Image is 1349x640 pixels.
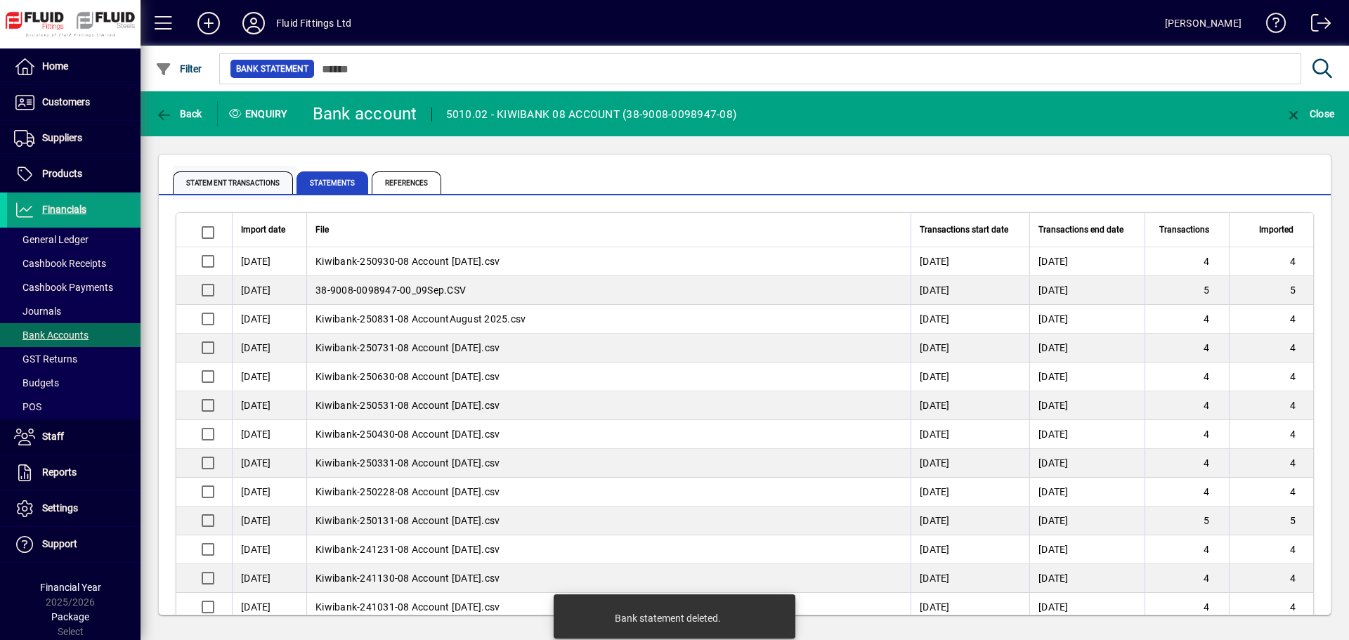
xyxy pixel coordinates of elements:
[1145,449,1229,478] td: 4
[7,323,141,347] a: Bank Accounts
[1154,222,1222,237] div: Transactions
[315,573,500,584] span: Kiwibank-241130-08 Account [DATE].csv
[1229,276,1313,305] td: 5
[1029,391,1145,420] td: [DATE]
[155,63,202,74] span: Filter
[920,222,1021,237] div: Transactions start date
[911,420,1029,449] td: [DATE]
[7,121,141,156] a: Suppliers
[186,11,231,36] button: Add
[232,420,306,449] td: [DATE]
[315,285,466,296] span: 38-9008-0098947-00_09Sep.CSV
[1145,420,1229,449] td: 4
[232,305,306,334] td: [DATE]
[7,275,141,299] a: Cashbook Payments
[1229,391,1313,420] td: 4
[1285,108,1334,119] span: Close
[911,535,1029,564] td: [DATE]
[42,60,68,72] span: Home
[1145,276,1229,305] td: 5
[1256,3,1286,48] a: Knowledge Base
[1145,334,1229,363] td: 4
[276,12,351,34] div: Fluid Fittings Ltd
[315,342,500,353] span: Kiwibank-250731-08 Account [DATE].csv
[315,601,500,613] span: Kiwibank-241031-08 Account [DATE].csv
[141,101,218,126] app-page-header-button: Back
[1029,305,1145,334] td: [DATE]
[232,334,306,363] td: [DATE]
[14,401,41,412] span: POS
[1229,593,1313,622] td: 4
[911,363,1029,391] td: [DATE]
[1145,593,1229,622] td: 4
[7,419,141,455] a: Staff
[232,247,306,276] td: [DATE]
[1229,420,1313,449] td: 4
[1301,3,1331,48] a: Logout
[911,391,1029,420] td: [DATE]
[1229,535,1313,564] td: 4
[315,544,500,555] span: Kiwibank-241231-08 Account [DATE].csv
[42,168,82,179] span: Products
[911,449,1029,478] td: [DATE]
[1229,564,1313,593] td: 4
[1145,535,1229,564] td: 4
[232,449,306,478] td: [DATE]
[315,429,500,440] span: Kiwibank-250430-08 Account [DATE].csv
[911,564,1029,593] td: [DATE]
[1029,363,1145,391] td: [DATE]
[1145,247,1229,276] td: 4
[7,85,141,120] a: Customers
[1029,276,1145,305] td: [DATE]
[1229,507,1313,535] td: 5
[315,222,902,237] div: File
[7,228,141,252] a: General Ledger
[40,582,101,593] span: Financial Year
[42,431,64,442] span: Staff
[14,377,59,388] span: Budgets
[14,329,89,341] span: Bank Accounts
[1145,478,1229,507] td: 4
[911,276,1029,305] td: [DATE]
[911,247,1029,276] td: [DATE]
[42,96,90,107] span: Customers
[1165,12,1242,34] div: [PERSON_NAME]
[42,538,77,549] span: Support
[14,306,61,317] span: Journals
[155,108,202,119] span: Back
[42,502,78,514] span: Settings
[14,258,106,269] span: Cashbook Receipts
[1229,334,1313,363] td: 4
[911,334,1029,363] td: [DATE]
[1029,478,1145,507] td: [DATE]
[315,515,500,526] span: Kiwibank-250131-08 Account [DATE].csv
[1029,593,1145,622] td: [DATE]
[1270,101,1349,126] app-page-header-button: Close enquiry
[911,593,1029,622] td: [DATE]
[42,132,82,143] span: Suppliers
[1229,305,1313,334] td: 4
[911,478,1029,507] td: [DATE]
[7,49,141,84] a: Home
[232,363,306,391] td: [DATE]
[315,256,500,267] span: Kiwibank-250930-08 Account [DATE].csv
[1029,507,1145,535] td: [DATE]
[236,62,308,76] span: Bank Statement
[1229,449,1313,478] td: 4
[446,103,737,126] div: 5010.02 - KIWIBANK 08 ACCOUNT (38-9008-0098947-08)
[1038,222,1123,237] span: Transactions end date
[7,527,141,562] a: Support
[232,593,306,622] td: [DATE]
[313,103,417,125] div: Bank account
[7,299,141,323] a: Journals
[1029,334,1145,363] td: [DATE]
[232,507,306,535] td: [DATE]
[232,535,306,564] td: [DATE]
[232,564,306,593] td: [DATE]
[152,56,206,81] button: Filter
[1038,222,1136,237] div: Transactions end date
[615,611,721,625] div: Bank statement deleted.
[7,371,141,395] a: Budgets
[1029,247,1145,276] td: [DATE]
[1229,478,1313,507] td: 4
